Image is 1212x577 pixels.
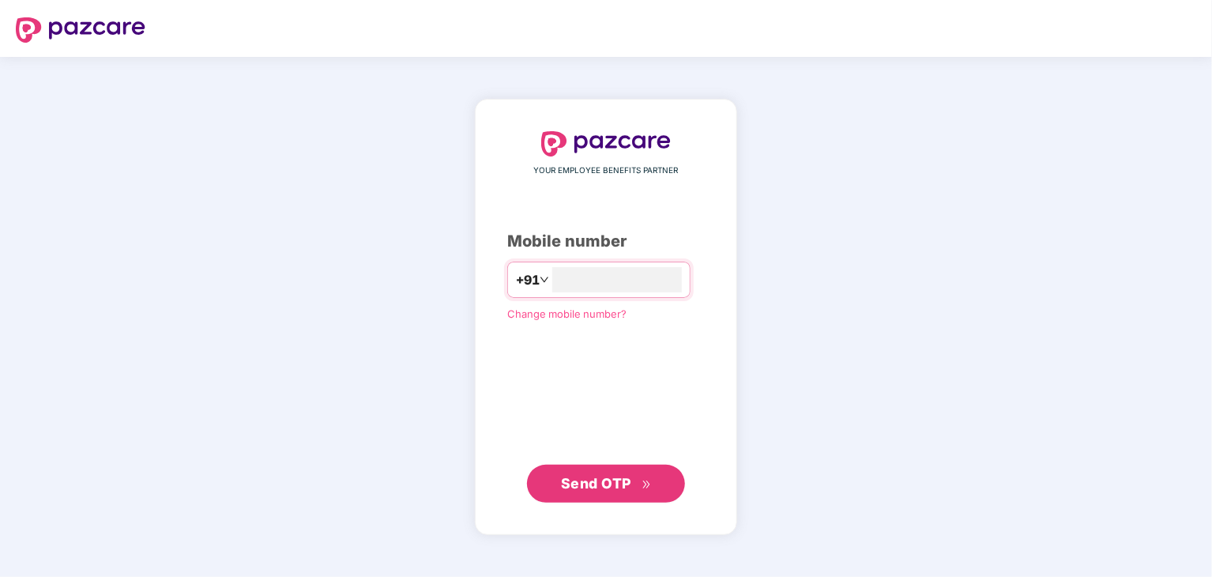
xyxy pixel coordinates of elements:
[540,275,549,285] span: down
[16,17,145,43] img: logo
[516,270,540,290] span: +91
[507,307,627,320] a: Change mobile number?
[534,164,679,177] span: YOUR EMPLOYEE BENEFITS PARTNER
[642,480,652,490] span: double-right
[561,475,631,492] span: Send OTP
[507,229,705,254] div: Mobile number
[527,465,685,503] button: Send OTPdouble-right
[541,131,671,157] img: logo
